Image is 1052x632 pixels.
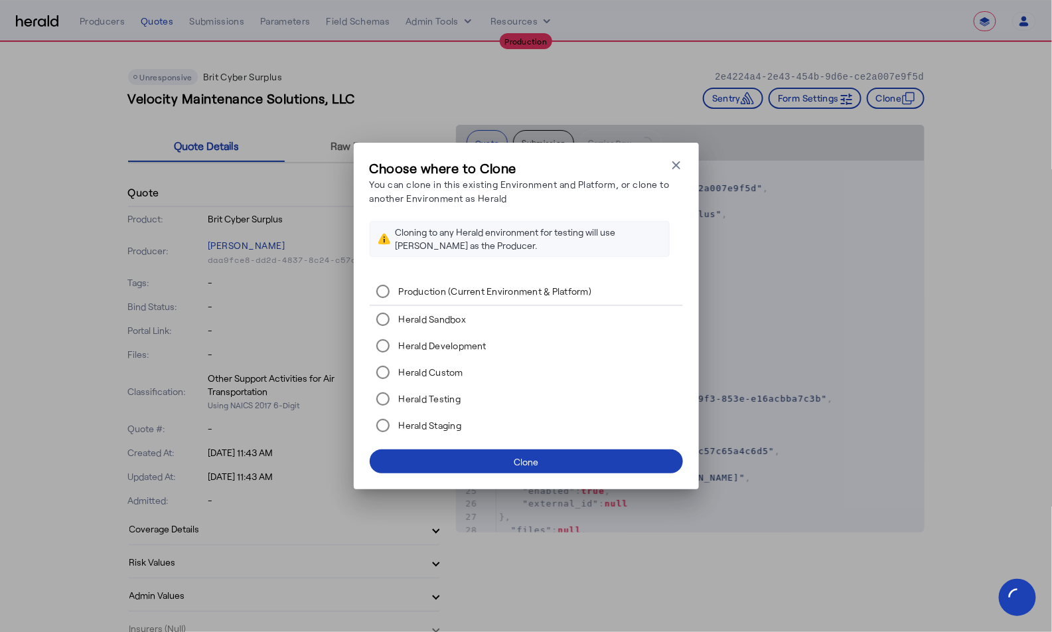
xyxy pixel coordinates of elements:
[396,419,462,432] label: Herald Staging
[396,313,467,326] label: Herald Sandbox
[396,285,592,298] label: Production (Current Environment & Platform)
[370,449,683,473] button: Clone
[396,366,463,379] label: Herald Custom
[370,177,670,205] p: You can clone in this existing Environment and Platform, or clone to another Environment as Herald
[396,226,661,252] div: Cloning to any Herald environment for testing will use [PERSON_NAME] as the Producer.
[514,455,538,469] div: Clone
[370,159,670,177] h3: Choose where to Clone
[396,339,487,353] label: Herald Development
[396,392,461,406] label: Herald Testing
